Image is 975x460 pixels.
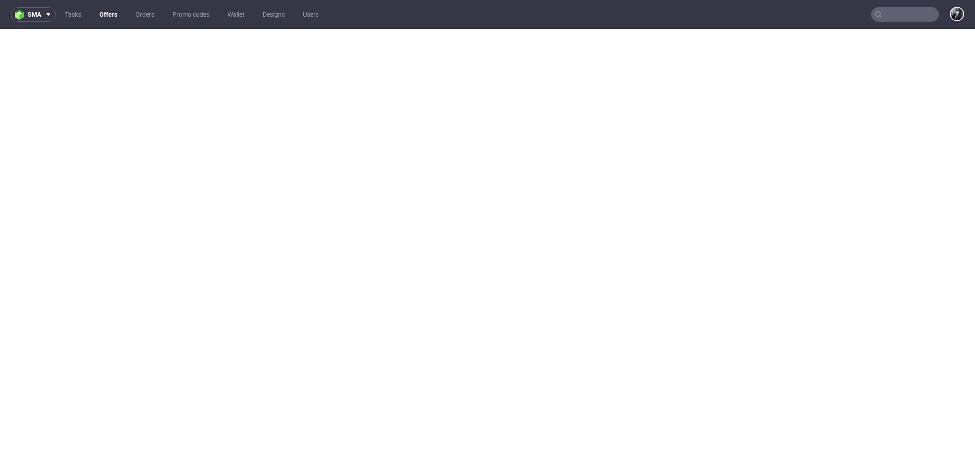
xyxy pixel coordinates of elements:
[951,8,963,20] img: Philippe Dubuy
[94,7,123,22] a: Offers
[15,9,28,20] img: logo
[11,7,56,22] button: sma
[130,7,160,22] a: Orders
[167,7,215,22] a: Promo codes
[257,7,290,22] a: Designs
[28,11,41,18] span: sma
[222,7,250,22] a: Wallet
[297,7,324,22] a: Users
[60,7,87,22] a: Tasks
